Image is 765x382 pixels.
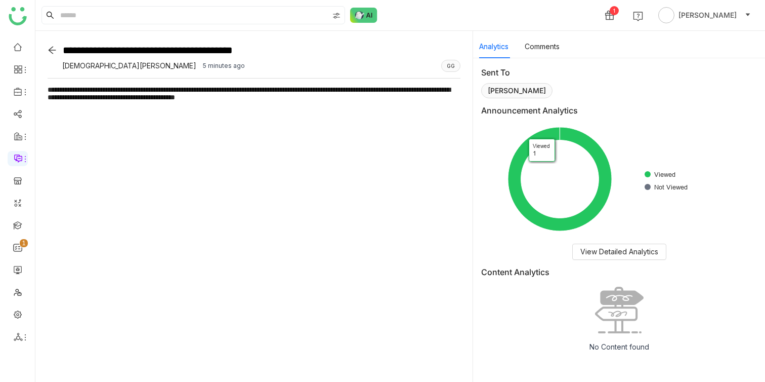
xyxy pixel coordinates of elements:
[481,83,552,98] div: [PERSON_NAME]
[481,66,757,79] div: Sent To
[595,287,644,333] img: No data
[633,11,643,21] img: help.svg
[580,246,658,257] span: View Detailed Analytics
[20,239,28,247] nz-badge-sup: 1
[678,10,737,21] span: [PERSON_NAME]
[332,12,341,20] img: search-type.svg
[572,244,666,260] button: View Detailed Analytics
[654,183,688,191] text: Not Viewed
[481,266,757,279] div: Content Analytics
[525,41,560,52] button: Comments
[48,60,60,72] img: 684a9b06de261c4b36a3cf65
[202,60,245,72] div: 5 minutes ago
[22,238,26,248] p: 1
[479,41,508,52] button: Analytics
[441,60,460,72] div: gg
[654,170,675,178] text: Viewed
[62,60,196,72] span: [DEMOGRAPHIC_DATA][PERSON_NAME]
[581,333,657,361] div: No Content found
[481,104,757,117] div: Announcement Analytics
[9,7,27,25] img: logo
[610,6,619,15] div: 1
[350,8,377,23] img: ask-buddy-normal.svg
[658,7,674,23] img: avatar
[656,7,753,23] button: [PERSON_NAME]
